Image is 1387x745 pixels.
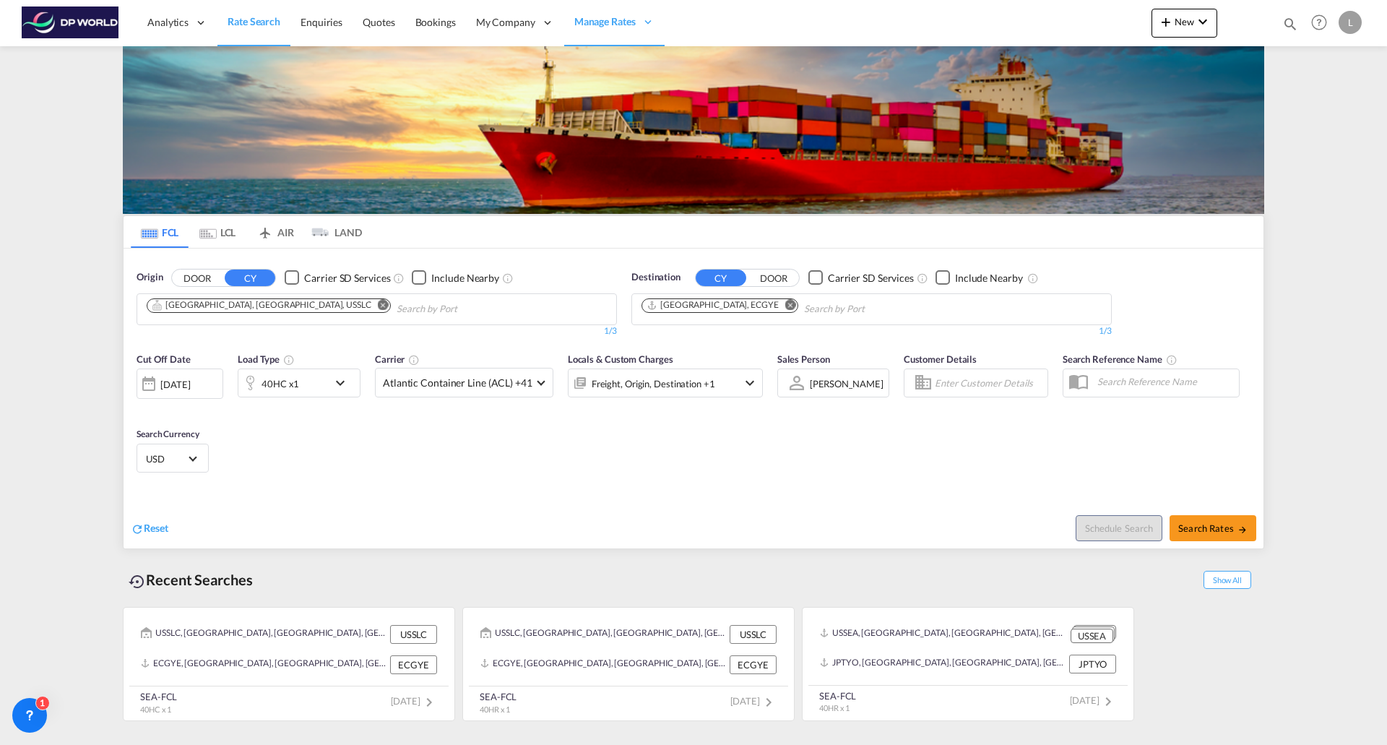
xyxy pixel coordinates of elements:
div: Include Nearby [955,271,1023,285]
md-icon: icon-chevron-down [332,374,356,392]
md-icon: icon-chevron-down [741,374,759,392]
span: Origin [137,270,163,285]
md-icon: icon-chevron-right [760,694,777,711]
md-icon: icon-airplane [256,224,274,235]
div: 1/3 [631,325,1112,337]
div: 1/3 [137,325,617,337]
img: c08ca190194411f088ed0f3ba295208c.png [22,7,119,39]
md-tab-item: LAND [304,216,362,248]
span: Search Rates [1178,522,1248,534]
button: CY [696,270,746,286]
div: ECGYE, Guayaquil, Ecuador, South America, Americas [141,655,386,674]
button: Search Ratesicon-arrow-right [1170,515,1256,541]
div: Press delete to remove this chip. [647,299,782,311]
div: OriginDOOR CY Checkbox No InkUnchecked: Search for CY (Container Yard) services for all selected ... [124,249,1263,548]
md-icon: icon-chevron-down [1194,13,1211,30]
md-icon: icon-magnify [1282,16,1298,32]
span: 40HR x 1 [819,703,850,712]
span: USD [146,452,186,465]
span: Destination [631,270,680,285]
span: Help [1307,10,1331,35]
div: icon-magnify [1282,16,1298,38]
div: USSEA [1071,629,1113,644]
div: 40HC x1icon-chevron-down [238,369,360,397]
md-icon: Unchecked: Search for CY (Container Yard) services for all selected carriers.Checked : Search for... [917,272,928,284]
div: USSEA, Seattle, WA, United States, North America, Americas [820,625,1067,643]
input: Search Reference Name [1090,371,1239,392]
span: My Company [476,15,535,30]
div: JPTYO [1069,655,1116,673]
md-icon: icon-refresh [131,522,144,535]
div: Carrier SD Services [828,271,914,285]
div: USSLC, Salt Lake City, UT, United States, North America, Americas [480,625,726,644]
span: Sales Person [777,353,830,365]
div: 40HC x1 [262,374,299,394]
div: Include Nearby [431,271,499,285]
button: DOOR [172,270,222,286]
md-datepicker: Select [137,397,147,417]
div: Press delete to remove this chip. [152,299,374,311]
md-pagination-wrapper: Use the left and right arrow keys to navigate between tabs [131,216,362,248]
md-tab-item: LCL [189,216,246,248]
div: Freight Origin Destination Factory Stuffingicon-chevron-down [568,369,763,397]
button: Remove [776,299,798,314]
span: Reset [144,522,168,534]
div: ECGYE [390,655,437,674]
md-icon: The selected Trucker/Carrierwill be displayed in the rate results If the rates are from another f... [408,354,420,366]
button: Note: By default Schedule search will only considerorigin ports, destination ports and cut off da... [1076,515,1162,541]
span: Analytics [147,15,189,30]
span: Quotes [363,16,394,28]
span: Enquiries [301,16,342,28]
md-icon: icon-chevron-right [1099,693,1117,710]
div: USSLC [730,625,777,644]
md-icon: icon-backup-restore [129,573,146,590]
span: Show All [1204,571,1251,589]
md-tab-item: FCL [131,216,189,248]
span: 40HR x 1 [480,705,510,714]
input: Chips input. [804,298,941,321]
span: [DATE] [391,695,438,707]
md-icon: Unchecked: Ignores neighbouring ports when fetching rates.Checked : Includes neighbouring ports w... [502,272,514,284]
div: [DATE] [160,378,190,391]
md-checkbox: Checkbox No Ink [808,270,914,285]
span: [DATE] [1070,694,1117,706]
div: Guayaquil, ECGYE [647,299,779,311]
span: [DATE] [730,695,777,707]
button: icon-plus 400-fgNewicon-chevron-down [1151,9,1217,38]
div: Recent Searches [123,564,259,596]
div: Carrier SD Services [304,271,390,285]
div: icon-refreshReset [131,521,168,537]
input: Enter Customer Details [935,372,1043,394]
md-tab-item: AIR [246,216,304,248]
div: USSLC, Salt Lake City, UT, United States, North America, Americas [141,625,386,644]
div: Help [1307,10,1339,36]
div: Freight Origin Destination Factory Stuffing [592,374,715,394]
div: SEA-FCL [140,690,177,703]
span: Rate Search [228,15,280,27]
recent-search-card: USSLC, [GEOGRAPHIC_DATA], [GEOGRAPHIC_DATA], [GEOGRAPHIC_DATA], [GEOGRAPHIC_DATA], [GEOGRAPHIC_DA... [123,607,455,721]
md-icon: icon-chevron-right [420,694,438,711]
md-chips-wrap: Chips container. Use arrow keys to select chips. [639,294,947,321]
span: Cut Off Date [137,353,191,365]
span: Customer Details [904,353,977,365]
md-icon: icon-arrow-right [1237,525,1248,535]
md-checkbox: Checkbox No Ink [936,270,1023,285]
md-chips-wrap: Chips container. Use arrow keys to select chips. [144,294,540,321]
div: L [1339,11,1362,34]
span: Search Currency [137,429,199,439]
span: 40HC x 1 [140,705,171,714]
span: Manage Rates [574,14,636,29]
span: New [1157,16,1211,27]
span: Atlantic Container Line (ACL) +41 [383,376,532,390]
recent-search-card: USSEA, [GEOGRAPHIC_DATA], [GEOGRAPHIC_DATA], [GEOGRAPHIC_DATA], [GEOGRAPHIC_DATA], [GEOGRAPHIC_DA... [802,607,1134,721]
div: ECGYE [730,655,777,674]
span: Bookings [415,16,456,28]
img: LCL+%26+FCL+BACKGROUND.png [123,46,1264,214]
md-select: Select Currency: $ USDUnited States Dollar [144,448,201,469]
md-icon: Unchecked: Search for CY (Container Yard) services for all selected carriers.Checked : Search for... [393,272,405,284]
div: SEA-FCL [480,690,517,703]
span: Search Reference Name [1063,353,1178,365]
div: [DATE] [137,369,223,399]
md-icon: Unchecked: Ignores neighbouring ports when fetching rates.Checked : Includes neighbouring ports w... [1027,272,1039,284]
